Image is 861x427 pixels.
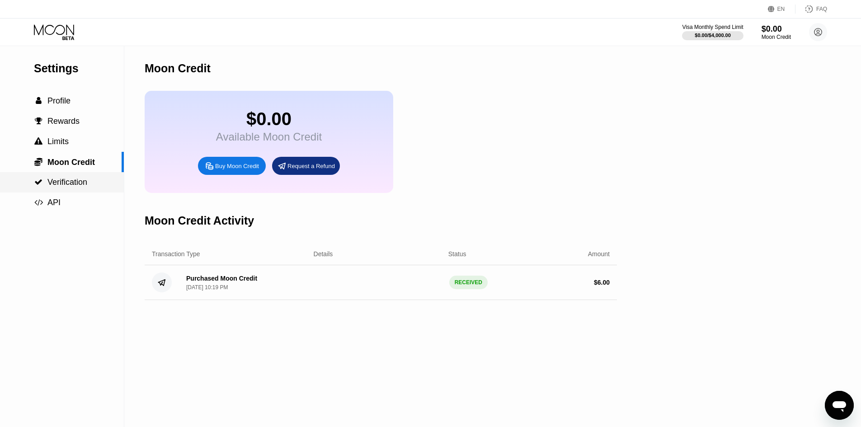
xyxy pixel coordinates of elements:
div: Status [448,250,466,258]
span: Moon Credit [47,158,95,167]
span:  [34,178,42,186]
div: Request a Refund [272,157,340,175]
span: Limits [47,137,69,146]
div:  [34,117,43,125]
div: Request a Refund [287,162,335,170]
div: [DATE] 10:19 PM [186,284,228,291]
div: Purchased Moon Credit [186,275,257,282]
span:  [34,137,42,145]
div: Buy Moon Credit [198,157,266,175]
div: FAQ [816,6,827,12]
div: $ 6.00 [594,279,610,286]
div: Visa Monthly Spend Limit$0.00/$4,000.00 [682,24,743,40]
div: Available Moon Credit [216,131,322,143]
iframe: Кнопка запуска окна обмена сообщениями [825,391,854,420]
span: Rewards [47,117,80,126]
div: Buy Moon Credit [215,162,259,170]
div: RECEIVED [449,276,488,289]
div: Moon Credit Activity [145,214,254,227]
div: $0.00 [216,109,322,129]
div: $0.00 [762,24,791,34]
span:  [36,97,42,105]
div: EN [777,6,785,12]
div:  [34,97,43,105]
span:  [34,157,42,166]
div: Visa Monthly Spend Limit [682,24,743,30]
span:  [34,198,43,206]
span:  [35,117,42,125]
div: Amount [588,250,610,258]
div: FAQ [795,5,827,14]
div: Moon Credit [762,34,791,40]
span: API [47,198,61,207]
div: $0.00 / $4,000.00 [695,33,731,38]
div: $0.00Moon Credit [762,24,791,40]
div: Moon Credit [145,62,211,75]
span: Verification [47,178,87,187]
div: EN [768,5,795,14]
span: Profile [47,96,71,105]
div: Details [314,250,333,258]
div: Settings [34,62,124,75]
div: Transaction Type [152,250,200,258]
